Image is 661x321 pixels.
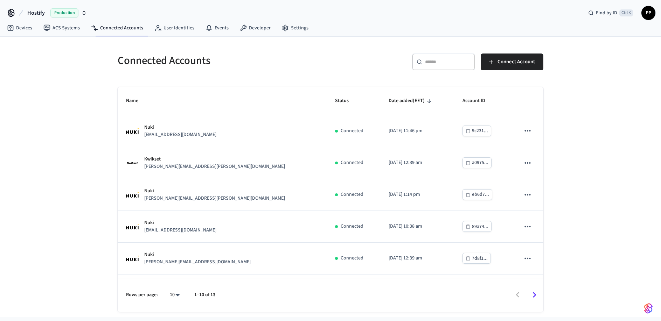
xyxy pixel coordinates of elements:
[341,223,363,230] p: Connected
[472,127,488,135] div: 9c231...
[341,159,363,166] p: Connected
[194,291,215,299] p: 1–10 of 13
[596,9,617,16] span: Find by ID
[472,158,488,167] div: a0975...
[619,9,633,16] span: Ctrl K
[389,127,445,135] p: [DATE] 11:46 pm
[144,251,251,258] p: Nuki
[389,191,445,198] p: [DATE] 1:14 pm
[498,57,535,66] span: Connect Account
[126,256,139,261] img: Nuki Logo, Square
[526,287,543,303] button: Go to next page
[341,255,363,262] p: Connected
[481,53,543,70] button: Connect Account
[144,163,285,170] p: [PERSON_NAME][EMAIL_ADDRESS][PERSON_NAME][DOMAIN_NAME]
[462,126,491,136] button: 9c231...
[126,291,158,299] p: Rows per page:
[144,124,216,131] p: Nuki
[583,7,639,19] div: Find by IDCtrl K
[472,190,489,199] div: eb6d7...
[144,219,216,227] p: Nuki
[144,156,285,163] p: Kwikset
[341,127,363,135] p: Connected
[200,22,234,34] a: Events
[335,95,358,106] span: Status
[144,195,285,202] p: [PERSON_NAME][EMAIL_ADDRESS][PERSON_NAME][DOMAIN_NAME]
[144,187,285,195] p: Nuki
[149,22,200,34] a: User Identities
[276,22,314,34] a: Settings
[144,227,216,234] p: [EMAIL_ADDRESS][DOMAIN_NAME]
[389,223,445,230] p: [DATE] 10:38 am
[462,189,492,200] button: eb6d7...
[126,192,139,198] img: Nuki Logo, Square
[126,95,147,106] span: Name
[462,221,492,232] button: 89a74...
[144,131,216,138] p: [EMAIL_ADDRESS][DOMAIN_NAME]
[462,253,491,264] button: 7d8f1...
[144,258,251,266] p: [PERSON_NAME][EMAIL_ADDRESS][DOMAIN_NAME]
[341,191,363,198] p: Connected
[126,128,139,134] img: Nuki Logo, Square
[166,290,183,300] div: 10
[50,8,78,17] span: Production
[472,254,488,263] div: 7d8f1...
[389,255,445,262] p: [DATE] 12:39 am
[126,224,139,229] img: Nuki Logo, Square
[85,22,149,34] a: Connected Accounts
[389,95,434,106] span: Date added(EET)
[641,6,655,20] button: PP
[118,53,326,68] h5: Connected Accounts
[38,22,85,34] a: ACS Systems
[1,22,38,34] a: Devices
[126,157,139,169] img: Kwikset Logo, Square
[27,9,45,17] span: Hostify
[462,157,492,168] button: a0975...
[642,7,655,19] span: PP
[644,303,653,314] img: SeamLogoGradient.69752ec5.svg
[234,22,276,34] a: Developer
[472,222,488,231] div: 89a74...
[389,159,445,166] p: [DATE] 12:39 am
[462,95,494,106] span: Account ID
